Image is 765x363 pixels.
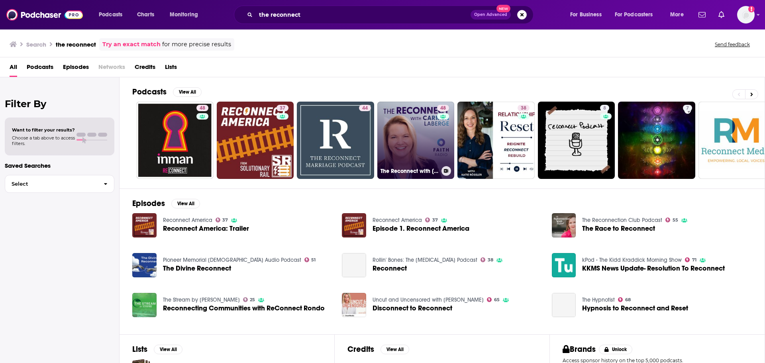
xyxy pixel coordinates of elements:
p: Saved Searches [5,162,114,169]
a: Uncut and Uncensored with Caroline Stanbury [373,296,484,303]
a: 8 [538,102,615,179]
a: 8 [600,105,609,111]
span: 37 [222,218,228,222]
button: View All [381,345,409,354]
a: Rollin' Bones: The Osteopathic Podcast [373,257,477,263]
h2: Brands [563,344,596,354]
button: Select [5,175,114,193]
h2: Credits [347,344,374,354]
span: Want to filter your results? [12,127,75,133]
a: Reconnect [373,265,407,272]
h2: Filter By [5,98,114,110]
button: Unlock [599,345,633,354]
a: 37 [277,105,288,111]
span: 37 [432,218,438,222]
img: User Profile [737,6,755,24]
a: Reconnect America [373,217,422,224]
img: The Race to Reconnect [552,213,576,237]
span: 37 [280,104,285,112]
img: The Divine Reconnect [132,253,157,277]
a: 48 [437,105,449,111]
a: 44 [297,102,374,179]
span: Logged in as agoldsmithwissman [737,6,755,24]
span: Episodes [63,61,89,77]
a: EpisodesView All [132,198,200,208]
a: Episode 1. Reconnect America [373,225,469,232]
a: Credits [135,61,155,77]
a: All [10,61,17,77]
a: 38 [457,102,535,179]
span: Reconnect America: Trailer [163,225,249,232]
a: 38 [481,257,493,262]
input: Search podcasts, credits, & more... [256,8,471,21]
span: 65 [494,298,500,302]
button: open menu [565,8,612,21]
button: View All [173,87,202,97]
a: Lists [165,61,177,77]
div: Search podcasts, credits, & more... [241,6,541,24]
span: 48 [440,104,446,112]
span: More [670,9,684,20]
span: Charts [137,9,154,20]
span: for more precise results [162,40,231,49]
img: Disconnect to Reconnect [342,293,366,317]
span: 55 [673,218,678,222]
button: View All [154,345,182,354]
h3: The Reconnect with [PERSON_NAME] [381,168,438,175]
a: CreditsView All [347,344,409,354]
h3: Search [26,41,46,48]
span: 25 [250,298,255,302]
a: Podcasts [27,61,53,77]
button: open menu [610,8,665,21]
a: PodcastsView All [132,87,202,97]
h2: Podcasts [132,87,167,97]
a: 48 [136,102,214,179]
img: Podchaser - Follow, Share and Rate Podcasts [6,7,83,22]
a: 48 [196,105,208,111]
h3: the reconnect [56,41,96,48]
span: For Podcasters [615,9,653,20]
a: Hypnosis to Reconnect and Reset [582,305,688,312]
a: Pioneer Memorial Church Audio Podcast [163,257,301,263]
span: 44 [362,104,368,112]
span: 38 [488,258,493,262]
a: Disconnect to Reconnect [373,305,452,312]
button: Send feedback [712,41,752,48]
a: KKMS News Update- Resolution To Reconnect [582,265,725,272]
button: Show profile menu [737,6,755,24]
span: For Business [570,9,602,20]
img: Reconnecting Communities with ReConnect Rondo [132,293,157,317]
span: Open Advanced [474,13,507,17]
a: 48The Reconnect with [PERSON_NAME] [377,102,455,179]
h2: Lists [132,344,147,354]
span: The Race to Reconnect [582,225,655,232]
span: Choose a tab above to access filters. [12,135,75,146]
a: 68 [618,297,631,302]
img: Reconnect America: Trailer [132,213,157,237]
a: Episode 1. Reconnect America [342,213,366,237]
button: open menu [93,8,133,21]
span: Monitoring [170,9,198,20]
span: 38 [521,104,526,112]
a: kPod - The Kidd Kraddick Morning Show [582,257,682,263]
a: Try an exact match [102,40,161,49]
a: KKMS News Update- Resolution To Reconnect [552,253,576,277]
a: 55 [665,218,678,222]
a: The Stream by AASHTO [163,296,240,303]
a: 38 [518,105,530,111]
a: The Divine Reconnect [163,265,231,272]
a: ListsView All [132,344,182,354]
span: 71 [692,258,696,262]
a: 37 [425,218,438,222]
